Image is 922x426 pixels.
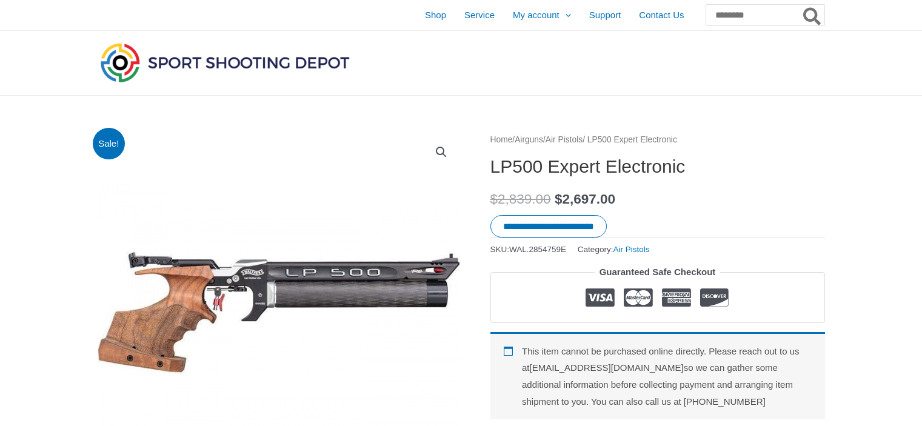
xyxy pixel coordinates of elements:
[595,264,721,281] legend: Guaranteed Safe Checkout
[93,128,125,160] span: Sale!
[430,141,452,163] a: View full-screen image gallery
[515,135,543,144] a: Airguns
[490,156,825,178] h1: LP500 Expert Electronic
[490,135,513,144] a: Home
[546,135,583,144] a: Air Pistols
[98,40,352,85] img: Sport Shooting Depot
[490,132,825,148] nav: Breadcrumb
[509,245,566,254] span: WAL.2854759E
[555,191,615,207] bdi: 2,697.00
[801,5,824,25] button: Search
[490,191,551,207] bdi: 2,839.00
[613,245,649,254] a: Air Pistols
[490,242,567,257] span: SKU:
[490,332,825,419] div: This item cannot be purchased online directly. Please reach out to us at [EMAIL_ADDRESS][DOMAIN_N...
[490,191,498,207] span: $
[555,191,563,207] span: $
[578,242,650,257] span: Category:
